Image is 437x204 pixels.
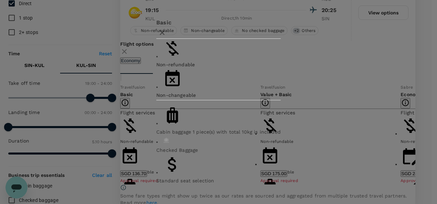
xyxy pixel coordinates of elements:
span: Cabin baggage 1 piece(s) with total 10kg is included [156,129,281,135]
span: Non-changeable [156,92,196,98]
span: Non-refundable [156,62,195,67]
span: Standard seat selection [156,178,214,183]
span: Checked Baggage [156,147,198,153]
p: Basic [156,19,281,27]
